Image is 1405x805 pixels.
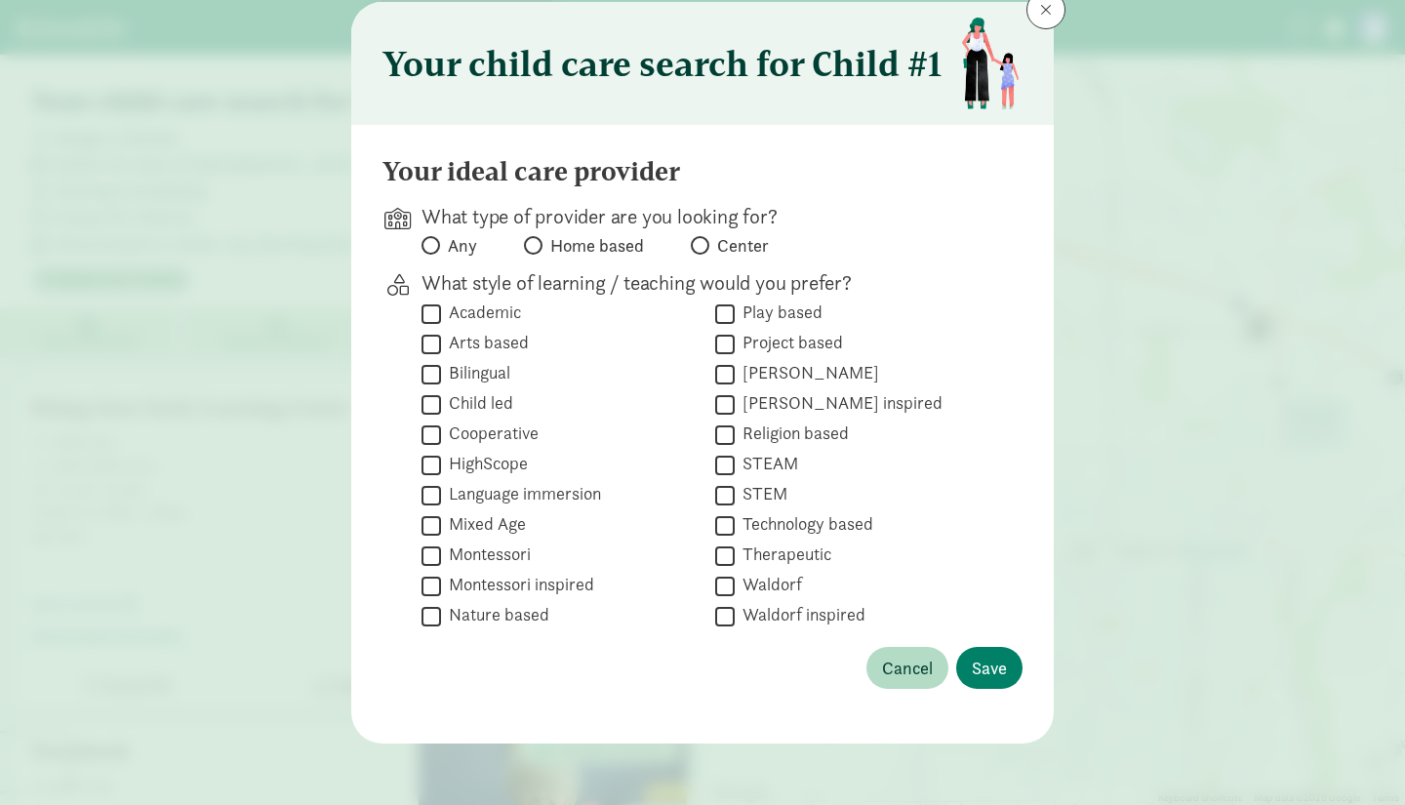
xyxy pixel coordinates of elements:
label: Therapeutic [735,543,831,566]
button: Cancel [866,647,948,689]
label: STEM [735,482,787,505]
label: Language immersion [441,482,601,505]
span: Home based [550,234,644,258]
label: Bilingual [441,361,510,384]
label: Project based [735,331,843,354]
label: HighScope [441,452,528,475]
label: [PERSON_NAME] inspired [735,391,943,415]
p: What style of learning / teaching would you prefer? [421,269,991,297]
label: Religion based [735,422,849,445]
label: Child led [441,391,513,415]
button: Save [956,647,1023,689]
span: Any [448,234,477,258]
h4: Your ideal care provider [382,156,680,187]
label: Waldorf inspired [735,603,865,626]
label: Montessori [441,543,531,566]
span: Center [717,234,769,258]
label: Cooperative [441,422,539,445]
label: Waldorf [735,573,802,596]
label: Arts based [441,331,529,354]
span: Save [972,655,1007,681]
span: Cancel [882,655,933,681]
label: STEAM [735,452,798,475]
label: [PERSON_NAME] [735,361,879,384]
label: Technology based [735,512,873,536]
label: Mixed Age [441,512,526,536]
label: Montessori inspired [441,573,594,596]
p: What type of provider are you looking for? [421,203,991,230]
h3: Your child care search for Child #1 [382,44,942,83]
label: Play based [735,301,823,324]
label: Nature based [441,603,549,626]
label: Academic [441,301,521,324]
